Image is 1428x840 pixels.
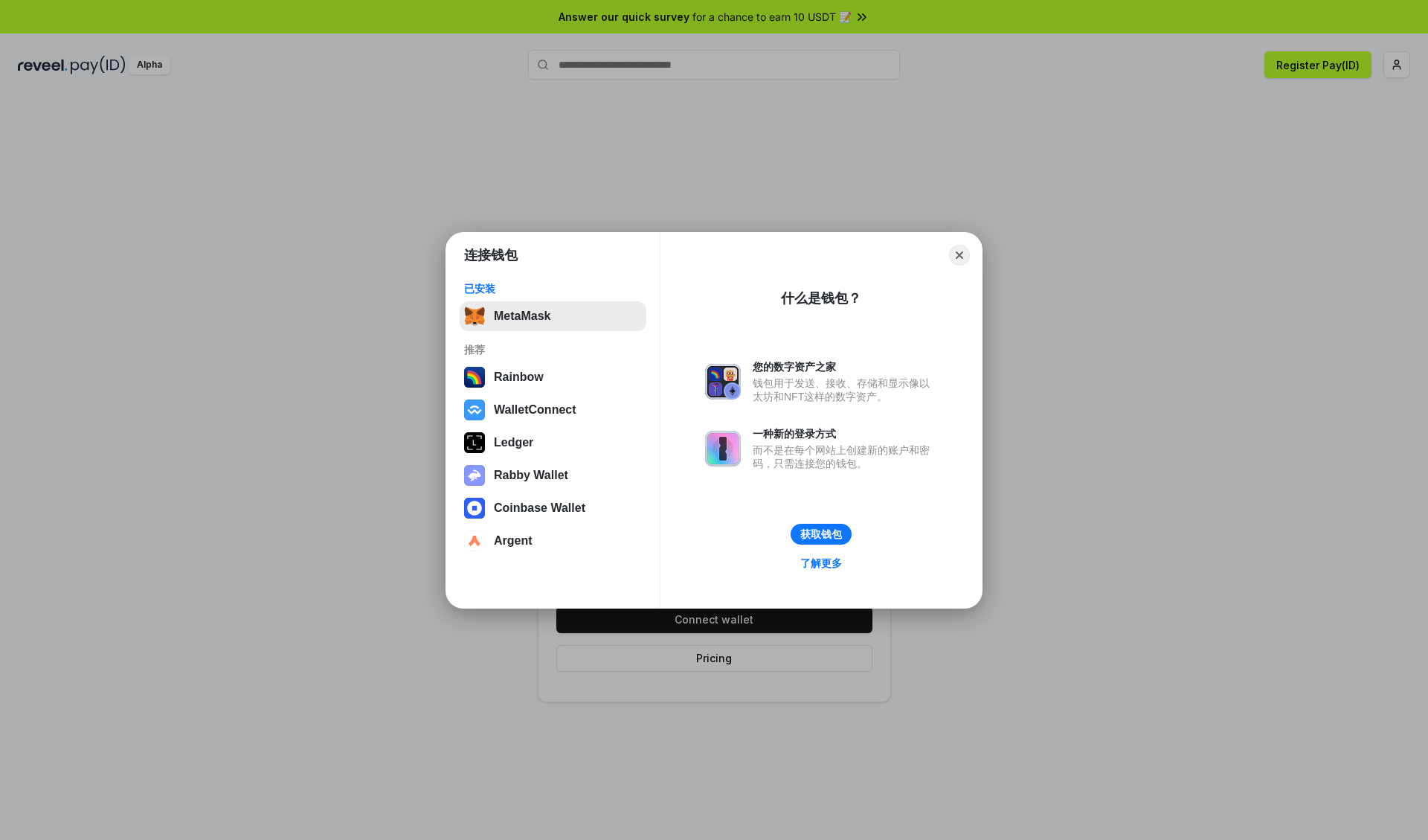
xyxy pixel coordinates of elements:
[781,289,861,307] div: 什么是钱包？
[753,360,937,373] div: 您的数字资产之家
[464,282,642,295] div: 已安装
[800,557,842,570] div: 了解更多
[464,367,485,388] img: svg+xml,%3Csvg%20width%3D%22120%22%20height%3D%22120%22%20viewBox%3D%220%200%20120%20120%22%20fil...
[460,301,646,331] button: MetaMask
[464,306,485,327] img: svg+xml,%3Csvg%20fill%3D%22none%22%20height%3D%2233%22%20viewBox%3D%220%200%2035%2033%22%20width%...
[494,534,533,548] div: Argent
[464,400,485,420] img: svg+xml,%3Csvg%20width%3D%2228%22%20height%3D%2228%22%20viewBox%3D%220%200%2028%2028%22%20fill%3D...
[460,526,646,556] button: Argent
[464,498,485,519] img: svg+xml,%3Csvg%20width%3D%2228%22%20height%3D%2228%22%20viewBox%3D%220%200%2028%2028%22%20fill%3D...
[464,465,485,486] img: svg+xml,%3Csvg%20xmlns%3D%22http%3A%2F%2Fwww.w3.org%2F2000%2Fsvg%22%20fill%3D%22none%22%20viewBox...
[705,431,741,467] img: svg+xml,%3Csvg%20xmlns%3D%22http%3A%2F%2Fwww.w3.org%2F2000%2Fsvg%22%20fill%3D%22none%22%20viewBox...
[464,246,518,264] h1: 连接钱包
[460,362,646,392] button: Rainbow
[705,364,741,400] img: svg+xml,%3Csvg%20xmlns%3D%22http%3A%2F%2Fwww.w3.org%2F2000%2Fsvg%22%20fill%3D%22none%22%20viewBox...
[753,427,937,440] div: 一种新的登录方式
[949,245,970,266] button: Close
[800,528,842,541] div: 获取钱包
[464,343,642,356] div: 推荐
[494,469,568,482] div: Rabby Wallet
[494,310,550,323] div: MetaMask
[753,443,937,470] div: 而不是在每个网站上创建新的账户和密码，只需连接您的钱包。
[791,524,852,545] button: 获取钱包
[460,395,646,425] button: WalletConnect
[460,493,646,523] button: Coinbase Wallet
[494,371,544,384] div: Rainbow
[494,403,576,417] div: WalletConnect
[494,501,585,515] div: Coinbase Wallet
[464,530,485,551] img: svg+xml,%3Csvg%20width%3D%2228%22%20height%3D%2228%22%20viewBox%3D%220%200%2028%2028%22%20fill%3D...
[464,432,485,453] img: svg+xml,%3Csvg%20xmlns%3D%22http%3A%2F%2Fwww.w3.org%2F2000%2Fsvg%22%20width%3D%2228%22%20height%3...
[753,376,937,403] div: 钱包用于发送、接收、存储和显示像以太坊和NFT这样的数字资产。
[494,436,533,449] div: Ledger
[791,554,851,573] a: 了解更多
[460,461,646,490] button: Rabby Wallet
[460,428,646,458] button: Ledger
